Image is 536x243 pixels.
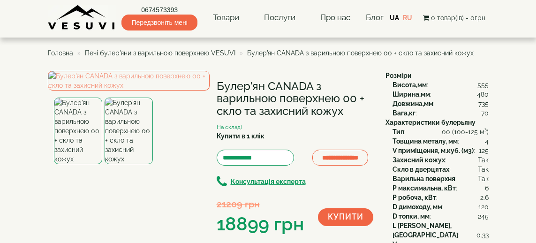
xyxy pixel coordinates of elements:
label: Купити в 1 клік [217,131,264,141]
span: Так [478,165,489,174]
span: 6 [485,183,489,193]
b: Вага,кг [393,109,415,117]
div: : [393,146,489,155]
span: 125 [479,146,489,155]
a: Послуги [255,7,305,29]
span: 4 [485,137,489,146]
button: Купити [318,208,373,226]
div: 21209 грн [217,197,304,211]
span: 00 (100-125 м³) [442,127,489,137]
span: 245 [478,212,489,221]
div: : [393,212,489,221]
a: UA [390,14,399,22]
b: D топки, мм [393,213,430,220]
b: Скло в дверцятах [393,166,449,173]
b: Висота,мм [393,81,427,89]
span: 0 товар(ів) - 0грн [431,14,485,22]
span: 480 [477,90,489,99]
img: Булер'ян CANADA з варильною поверхнею 00 + скло та захисний кожух [54,98,102,164]
small: На складі [217,124,242,130]
div: 18899 грн [217,211,304,237]
h1: Булер'ян CANADA з варильною поверхнею 00 + скло та захисний кожух [217,80,371,117]
span: Так [478,155,489,165]
div: : [393,155,489,165]
span: Передзвоніть мені [121,15,197,30]
b: P робоча, кВт [393,194,436,201]
div: : [393,174,489,183]
span: 70 [481,108,489,118]
span: 735 [478,99,489,108]
span: 0.33 [476,230,489,240]
b: Варильна поверхня [393,175,455,182]
div: : [393,221,489,240]
a: Товари [204,7,249,29]
img: Булер'ян CANADA з варильною поверхнею 00 + скло та захисний кожух [105,98,153,164]
a: Печі булер'яни з варильною поверхнею VESUVI [85,49,235,57]
a: Головна [48,49,73,57]
b: Консультація експерта [231,178,306,185]
span: 2.6 [480,193,489,202]
span: Так [478,174,489,183]
div: : [393,183,489,193]
img: content [48,5,116,30]
a: Блог [366,13,384,22]
button: 0 товар(ів) - 0грн [420,13,488,23]
div: : [393,137,489,146]
img: Булер'ян CANADA з варильною поверхнею 00 + скло та захисний кожух [48,71,210,91]
div: : [393,127,489,137]
div: : [393,80,489,90]
div: : [393,193,489,202]
a: RU [403,14,412,22]
b: Характеристики булерьяну [385,119,476,126]
span: 120 [478,202,489,212]
div: : [393,90,489,99]
span: Булер'ян CANADA з варильною поверхнею 00 + скло та захисний кожух [247,49,474,57]
a: 0674573393 [121,5,197,15]
a: Про нас [311,7,360,29]
b: Захисний кожух [393,156,445,164]
div: : [393,108,489,118]
b: Ширина,мм [393,91,430,98]
b: Товщина металу, мм [393,137,458,145]
span: 555 [477,80,489,90]
div: : [393,165,489,174]
b: Довжина,мм [393,100,433,107]
b: Розміри [385,72,412,79]
b: P максимальна, кВт [393,184,456,192]
b: Тип [393,128,404,136]
div: : [393,202,489,212]
div: : [393,99,489,108]
b: D димоходу, мм [393,203,442,211]
b: L [PERSON_NAME], [GEOGRAPHIC_DATA] [393,222,458,239]
b: V приміщення, м.куб. (м3) [393,147,474,154]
